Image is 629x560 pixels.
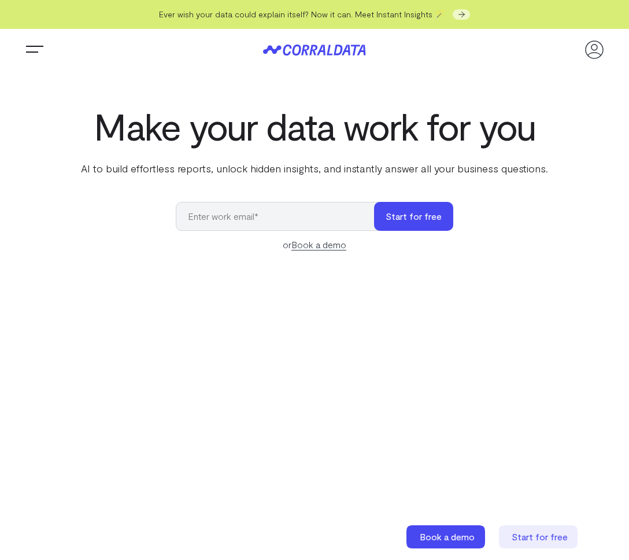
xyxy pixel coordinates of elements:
[512,531,568,542] span: Start for free
[79,105,550,147] h1: Make your data work for you
[23,38,46,61] button: Trigger Menu
[374,202,453,231] button: Start for free
[291,239,346,250] a: Book a demo
[79,161,550,176] p: AI to build effortless reports, unlock hidden insights, and instantly answer all your business qu...
[159,9,445,19] span: Ever wish your data could explain itself? Now it can. Meet Instant Insights 🪄
[176,238,453,252] div: or
[406,525,487,548] a: Book a demo
[499,525,580,548] a: Start for free
[176,202,386,231] input: Enter work email*
[420,531,475,542] span: Book a demo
